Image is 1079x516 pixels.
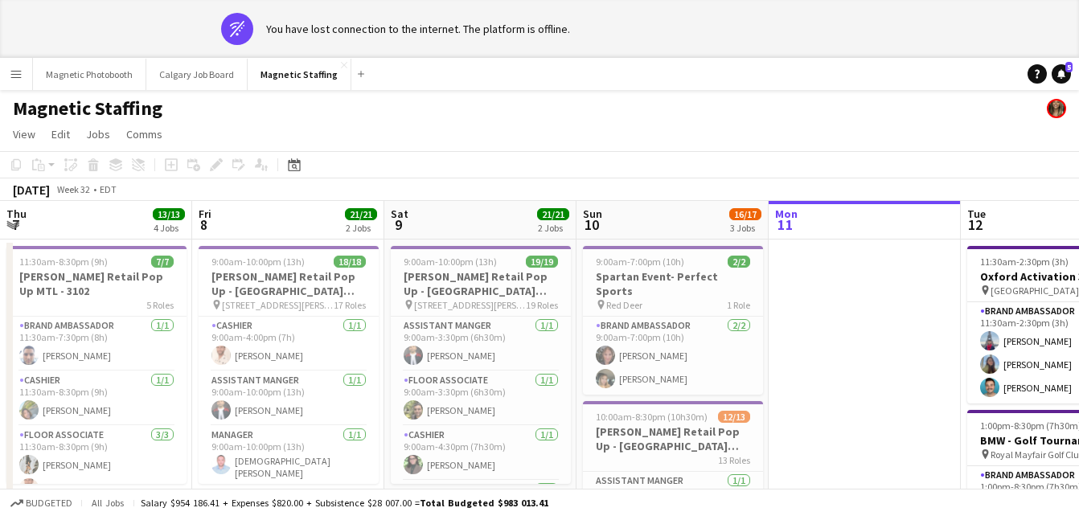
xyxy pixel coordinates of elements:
[6,317,187,371] app-card-role: Brand Ambassador1/111:30am-7:30pm (8h)[PERSON_NAME]
[1065,62,1073,72] span: 5
[391,317,571,371] app-card-role: Assistant Manger1/19:00am-3:30pm (6h30m)[PERSON_NAME]
[19,256,108,268] span: 11:30am-8:30pm (9h)
[8,494,75,512] button: Budgeted
[1052,64,1071,84] a: 5
[583,317,763,395] app-card-role: Brand Ambassador2/29:00am-7:00pm (10h)[PERSON_NAME][PERSON_NAME]
[196,215,211,234] span: 8
[211,256,305,268] span: 9:00am-10:00pm (13h)
[583,269,763,298] h3: Spartan Event- Perfect Sports
[199,371,379,426] app-card-role: Assistant Manger1/19:00am-10:00pm (13h)[PERSON_NAME]
[345,208,377,220] span: 21/21
[526,256,558,268] span: 19/19
[6,124,42,145] a: View
[729,208,761,220] span: 16/17
[222,299,334,311] span: [STREET_ADDRESS][PERSON_NAME]
[596,256,684,268] span: 9:00am-7:00pm (10h)
[199,426,379,485] app-card-role: Manager1/19:00am-10:00pm (13h)[DEMOGRAPHIC_DATA][PERSON_NAME]
[100,183,117,195] div: EDT
[6,269,187,298] h3: [PERSON_NAME] Retail Pop Up MTL - 3102
[583,207,602,221] span: Sun
[199,246,379,484] app-job-card: 9:00am-10:00pm (13h)18/18[PERSON_NAME] Retail Pop Up - [GEOGRAPHIC_DATA] 3060 [STREET_ADDRESS][PE...
[13,182,50,198] div: [DATE]
[991,285,1079,297] span: [GEOGRAPHIC_DATA]
[730,222,761,234] div: 3 Jobs
[151,256,174,268] span: 7/7
[391,426,571,481] app-card-role: Cashier1/19:00am-4:30pm (7h30m)[PERSON_NAME]
[526,299,558,311] span: 19 Roles
[965,215,986,234] span: 12
[4,215,27,234] span: 7
[606,299,642,311] span: Red Deer
[86,127,110,141] span: Jobs
[596,411,708,423] span: 10:00am-8:30pm (10h30m)
[537,208,569,220] span: 21/21
[141,497,548,509] div: Salary $954 186.41 + Expenses $820.00 + Subsistence $28 007.00 =
[391,246,571,484] app-job-card: 9:00am-10:00pm (13h)19/19[PERSON_NAME] Retail Pop Up - [GEOGRAPHIC_DATA] 3060 [STREET_ADDRESS][PE...
[391,207,408,221] span: Sat
[153,208,185,220] span: 13/13
[967,207,986,221] span: Tue
[334,299,366,311] span: 17 Roles
[248,59,351,90] button: Magnetic Staffing
[33,59,146,90] button: Magnetic Photobooth
[414,299,526,311] span: [STREET_ADDRESS][PERSON_NAME]
[346,222,376,234] div: 2 Jobs
[6,246,187,484] app-job-card: 11:30am-8:30pm (9h)7/7[PERSON_NAME] Retail Pop Up MTL - 31025 RolesBrand Ambassador1/111:30am-7:3...
[6,207,27,221] span: Thu
[718,411,750,423] span: 12/13
[146,299,174,311] span: 5 Roles
[391,371,571,426] app-card-role: Floor Associate1/19:00am-3:30pm (6h30m)[PERSON_NAME]
[334,256,366,268] span: 18/18
[583,424,763,453] h3: [PERSON_NAME] Retail Pop Up - [GEOGRAPHIC_DATA] #3060
[120,124,169,145] a: Comms
[581,215,602,234] span: 10
[199,269,379,298] h3: [PERSON_NAME] Retail Pop Up - [GEOGRAPHIC_DATA] 3060
[583,246,763,395] app-job-card: 9:00am-7:00pm (10h)2/2Spartan Event- Perfect Sports Red Deer1 RoleBrand Ambassador2/29:00am-7:00p...
[404,256,497,268] span: 9:00am-10:00pm (13h)
[1047,99,1066,118] app-user-avatar: Bianca Fantauzzi
[154,222,184,234] div: 4 Jobs
[6,371,187,426] app-card-role: Cashier1/111:30am-8:30pm (9h)[PERSON_NAME]
[13,127,35,141] span: View
[45,124,76,145] a: Edit
[146,59,248,90] button: Calgary Job Board
[773,215,798,234] span: 11
[26,498,72,509] span: Budgeted
[980,256,1069,268] span: 11:30am-2:30pm (3h)
[728,256,750,268] span: 2/2
[718,454,750,466] span: 13 Roles
[126,127,162,141] span: Comms
[13,96,162,121] h1: Magnetic Staffing
[88,497,127,509] span: All jobs
[538,222,568,234] div: 2 Jobs
[199,207,211,221] span: Fri
[80,124,117,145] a: Jobs
[53,183,93,195] span: Week 32
[727,299,750,311] span: 1 Role
[388,215,408,234] span: 9
[775,207,798,221] span: Mon
[266,22,570,36] div: You have lost connection to the internet. The platform is offline.
[420,497,548,509] span: Total Budgeted $983 013.41
[391,269,571,298] h3: [PERSON_NAME] Retail Pop Up - [GEOGRAPHIC_DATA] 3060
[51,127,70,141] span: Edit
[199,317,379,371] app-card-role: Cashier1/19:00am-4:00pm (7h)[PERSON_NAME]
